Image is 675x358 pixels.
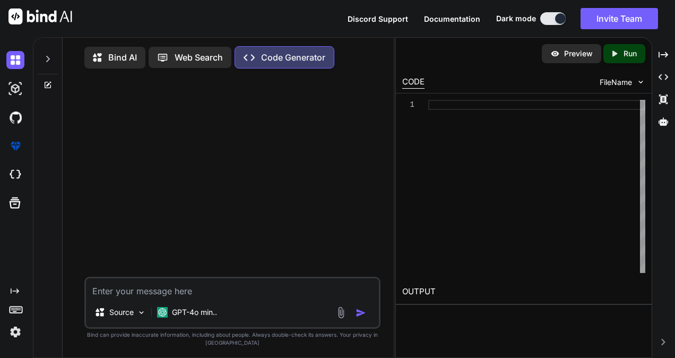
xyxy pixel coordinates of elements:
img: Bind AI [8,8,72,24]
img: githubDark [6,108,24,126]
span: Dark mode [496,13,536,24]
img: chevron down [636,78,645,87]
p: Web Search [175,51,223,64]
p: Bind can provide inaccurate information, including about people. Always double-check its answers.... [84,331,380,347]
p: Bind AI [108,51,137,64]
img: attachment [335,306,347,319]
p: Source [109,307,134,318]
p: Preview [564,48,593,59]
span: FileName [600,77,632,88]
button: Discord Support [348,13,408,24]
p: Run [624,48,637,59]
img: settings [6,323,24,341]
img: Pick Models [137,308,146,317]
img: darkChat [6,51,24,69]
img: GPT-4o mini [157,307,168,318]
button: Invite Team [581,8,658,29]
img: darkAi-studio [6,80,24,98]
h2: OUTPUT [396,279,652,304]
button: Documentation [424,13,480,24]
p: GPT-4o min.. [172,307,217,318]
img: icon [356,308,366,318]
img: preview [550,49,560,58]
img: cloudideIcon [6,166,24,184]
div: 1 [402,100,414,110]
p: Code Generator [261,51,325,64]
div: CODE [402,76,425,89]
span: Documentation [424,14,480,23]
img: premium [6,137,24,155]
span: Discord Support [348,14,408,23]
